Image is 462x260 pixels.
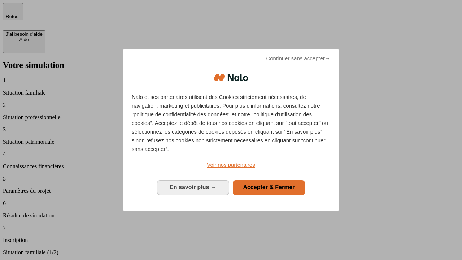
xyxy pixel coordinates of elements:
[132,161,330,169] a: Voir nos partenaires
[214,67,248,88] img: Logo
[123,49,339,211] div: Bienvenue chez Nalo Gestion du consentement
[266,54,330,63] span: Continuer sans accepter→
[132,93,330,153] p: Nalo et ses partenaires utilisent des Cookies strictement nécessaires, de navigation, marketing e...
[157,180,229,195] button: En savoir plus: Configurer vos consentements
[243,184,295,190] span: Accepter & Fermer
[233,180,305,195] button: Accepter & Fermer: Accepter notre traitement des données et fermer
[170,184,217,190] span: En savoir plus →
[207,162,255,168] span: Voir nos partenaires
